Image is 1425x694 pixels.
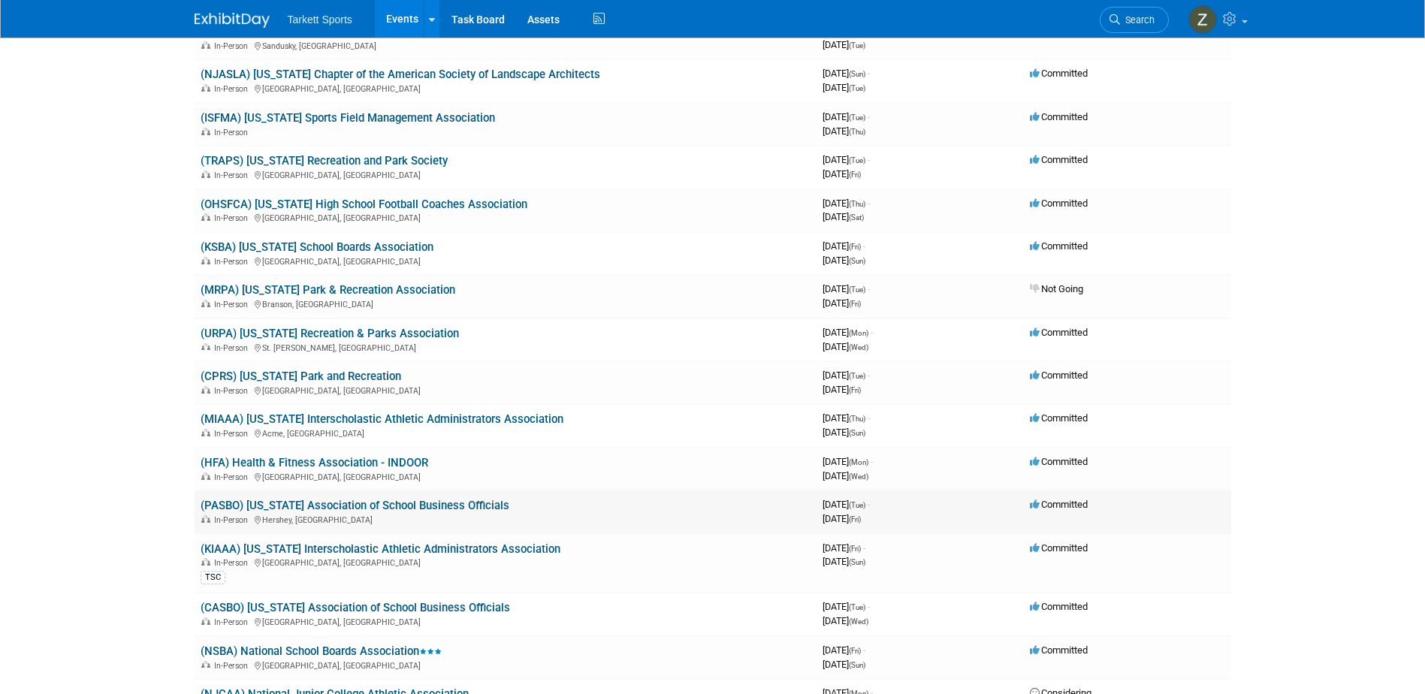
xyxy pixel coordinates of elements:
span: (Thu) [849,415,865,423]
span: [DATE] [823,283,870,294]
span: - [863,644,865,656]
span: In-Person [214,213,252,223]
span: (Sun) [849,558,865,566]
span: Committed [1030,370,1088,381]
span: - [868,154,870,165]
span: Committed [1030,644,1088,656]
span: Committed [1030,456,1088,467]
span: - [868,601,870,612]
span: (Tue) [849,41,865,50]
span: Committed [1030,327,1088,338]
img: In-Person Event [201,617,210,625]
span: (Tue) [849,372,865,380]
span: (Mon) [849,458,868,466]
a: (CPRS) [US_STATE] Park and Recreation [201,370,401,383]
span: [DATE] [823,644,865,656]
a: Search [1100,7,1169,33]
span: (Fri) [849,647,861,655]
div: Sandusky, [GEOGRAPHIC_DATA] [201,39,811,51]
div: [GEOGRAPHIC_DATA], [GEOGRAPHIC_DATA] [201,211,811,223]
a: (TRAPS) [US_STATE] Recreation and Park Society [201,154,448,167]
span: (Thu) [849,200,865,208]
span: Not Going [1030,283,1083,294]
span: [DATE] [823,470,868,481]
div: [GEOGRAPHIC_DATA], [GEOGRAPHIC_DATA] [201,384,811,396]
span: In-Person [214,300,252,309]
img: In-Person Event [201,558,210,566]
span: Committed [1030,154,1088,165]
span: Committed [1030,240,1088,252]
span: Committed [1030,412,1088,424]
span: [DATE] [823,370,870,381]
span: In-Person [214,128,252,137]
span: (Tue) [849,285,865,294]
span: (Tue) [849,113,865,122]
span: [DATE] [823,198,870,209]
div: [GEOGRAPHIC_DATA], [GEOGRAPHIC_DATA] [201,470,811,482]
span: [DATE] [823,542,865,554]
span: [DATE] [823,68,870,79]
img: In-Person Event [201,472,210,480]
span: Search [1120,14,1155,26]
span: [DATE] [823,154,870,165]
span: In-Person [214,661,252,671]
div: [GEOGRAPHIC_DATA], [GEOGRAPHIC_DATA] [201,168,811,180]
span: (Fri) [849,386,861,394]
span: (Thu) [849,128,865,136]
span: (Fri) [849,170,861,179]
img: In-Person Event [201,257,210,264]
span: (Fri) [849,545,861,553]
span: - [868,499,870,510]
span: [DATE] [823,211,864,222]
span: [DATE] [823,39,865,50]
span: [DATE] [823,111,870,122]
img: In-Person Event [201,515,210,523]
span: (Mon) [849,329,868,337]
a: (CASBO) [US_STATE] Association of School Business Officials [201,601,510,614]
div: TSC [201,571,225,584]
a: (MIAAA) [US_STATE] Interscholastic Athletic Administrators Association [201,412,563,426]
span: Committed [1030,68,1088,79]
span: [DATE] [823,456,873,467]
span: [DATE] [823,82,865,93]
span: (Sun) [849,429,865,437]
div: Acme, [GEOGRAPHIC_DATA] [201,427,811,439]
a: (URPA) [US_STATE] Recreation & Parks Association [201,327,459,340]
span: - [868,370,870,381]
span: (Sun) [849,70,865,78]
img: ExhibitDay [195,13,270,28]
span: Committed [1030,542,1088,554]
a: (NJASLA) [US_STATE] Chapter of the American Society of Landscape Architects [201,68,600,81]
a: (MRPA) [US_STATE] Park & Recreation Association [201,283,455,297]
img: In-Person Event [201,429,210,436]
div: [GEOGRAPHIC_DATA], [GEOGRAPHIC_DATA] [201,615,811,627]
span: [DATE] [823,341,868,352]
span: [DATE] [823,659,865,670]
span: - [868,412,870,424]
span: (Sat) [849,213,864,222]
span: In-Person [214,257,252,267]
div: [GEOGRAPHIC_DATA], [GEOGRAPHIC_DATA] [201,82,811,94]
a: (HFA) Health & Fitness Association - INDOOR [201,456,428,469]
span: [DATE] [823,412,870,424]
span: [DATE] [823,240,865,252]
span: (Tue) [849,156,865,164]
span: (Tue) [849,84,865,92]
span: - [868,68,870,79]
span: In-Person [214,343,252,353]
span: Committed [1030,111,1088,122]
span: In-Person [214,386,252,396]
span: - [868,283,870,294]
span: - [863,542,865,554]
span: - [871,456,873,467]
div: [GEOGRAPHIC_DATA], [GEOGRAPHIC_DATA] [201,255,811,267]
div: [GEOGRAPHIC_DATA], [GEOGRAPHIC_DATA] [201,556,811,568]
a: (KSBA) [US_STATE] School Boards Association [201,240,433,254]
img: In-Person Event [201,343,210,351]
img: In-Person Event [201,41,210,49]
img: In-Person Event [201,661,210,668]
span: [DATE] [823,427,865,438]
div: Branson, [GEOGRAPHIC_DATA] [201,297,811,309]
img: In-Person Event [201,213,210,221]
span: [DATE] [823,125,865,137]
